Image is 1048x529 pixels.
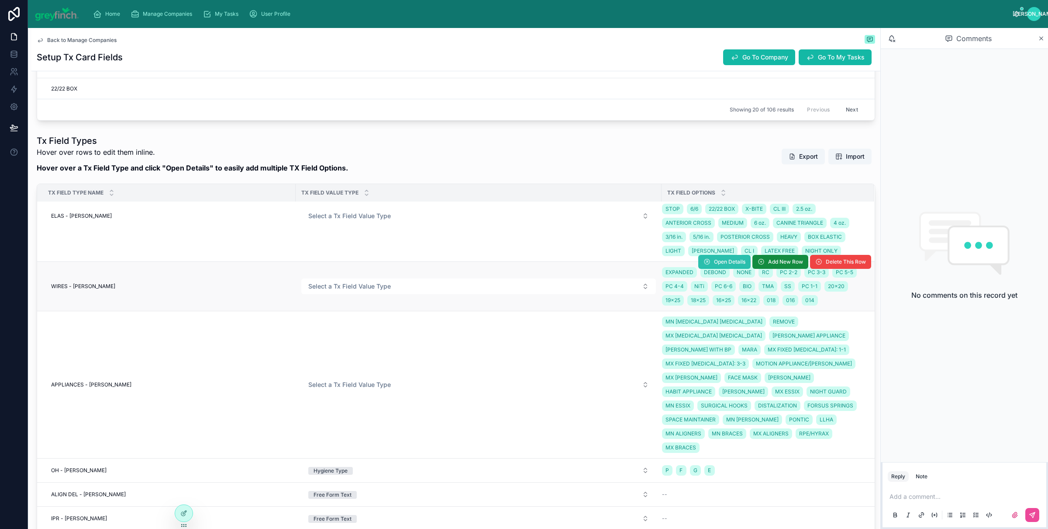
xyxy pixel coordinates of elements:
[662,414,719,425] a: SPACE MAINTAINER
[692,247,734,254] span: [PERSON_NAME]
[301,463,656,478] button: Select Button
[750,428,792,439] a: MX ALIGNERS
[781,281,795,292] a: SS
[665,269,693,276] span: EXPANDED
[888,471,909,482] button: Reply
[840,103,864,117] button: Next
[662,265,863,307] a: EXPANDEDDEBONDNONERCPC 2-2PC 3-3PC 5-5PC 4-4NiTiPC 6-6BIOTMASSPC 1-120x2019x2518x2516x2516x220180...
[665,205,680,212] span: STOP
[697,400,751,411] a: SURGICAL HOOKS
[767,297,776,304] span: 018
[708,467,711,474] span: E
[694,283,704,290] span: NiTi
[665,374,717,381] span: MX [PERSON_NAME]
[301,189,359,196] span: Tx Field Value Type
[830,218,849,228] a: 4 oz.
[301,462,656,479] a: Select Button
[37,135,348,147] h1: Tx Field Types
[665,233,683,240] span: 3/16 in.
[758,402,797,409] span: DISTALIZATION
[689,232,714,242] a: 5/16 in.
[665,360,745,367] span: MX FIXED [MEDICAL_DATA]: 3-3
[742,204,766,214] a: X-BITE
[301,208,656,224] a: Select Button
[828,149,872,164] button: Import
[105,10,120,17] span: Home
[37,51,123,63] h1: Setup Tx Card Fields
[48,209,290,223] a: ELAS - [PERSON_NAME]
[738,345,761,355] a: MARA
[715,283,732,290] span: PC 6-6
[308,282,391,291] span: Select a Tx Field Value Type
[789,416,809,423] span: PONTIC
[802,283,817,290] span: PC 1-1
[48,512,290,526] a: IPR - [PERSON_NAME]
[826,258,866,265] span: Delete This Row
[665,332,762,339] span: MX [MEDICAL_DATA] [MEDICAL_DATA]
[752,358,855,369] a: MOTION APPLIANCE/[PERSON_NAME]
[796,205,812,212] span: 2.5 oz.
[718,218,747,228] a: MEDIUM
[770,204,789,214] a: CL III
[215,10,238,17] span: My Tasks
[709,205,735,212] span: 22/22 BOX
[662,372,721,383] a: MX [PERSON_NAME]
[662,386,715,397] a: HABIT APPLIANCE
[200,6,245,22] a: My Tasks
[308,212,391,220] span: Select a Tx Field Value Type
[665,346,731,353] span: [PERSON_NAME] WITH BP
[711,281,736,292] a: PC 6-6
[51,283,115,290] span: WIRES - [PERSON_NAME]
[37,147,348,157] p: Hover over rows to edit them inline.
[301,377,656,393] button: Select Button
[713,295,734,306] a: 16x25
[796,428,832,439] a: RPE/HYRAX
[798,281,821,292] a: PC 1-1
[667,189,715,196] span: Tx Field Options
[48,378,290,392] a: APPLIANCES - [PERSON_NAME]
[807,402,853,409] span: FORSUS SPRINGS
[708,428,746,439] a: MN BRACES
[743,283,752,290] span: BIO
[662,428,705,439] a: MN ALIGNERS
[816,414,837,425] a: LLHA
[662,204,683,214] a: STOP
[912,471,931,482] button: Note
[846,152,865,161] span: Import
[802,295,818,306] a: 014
[691,297,706,304] span: 18x25
[665,297,680,304] span: 19x25
[804,232,845,242] a: BOX ELASTIC
[51,212,112,219] span: ELAS - [PERSON_NAME]
[724,372,761,383] a: FACE MASK
[712,430,743,437] span: MN BRACES
[799,49,872,65] button: Go To My Tasks
[762,283,774,290] span: TMA
[824,281,848,292] a: 20x20
[751,218,769,228] a: 6 oz.
[745,205,763,212] span: X-BITE
[726,416,779,423] span: MN [PERSON_NAME]
[807,386,850,397] a: NIGHT GUARD
[693,233,710,240] span: 5/16 in.
[301,278,656,294] button: Select Button
[662,345,735,355] a: [PERSON_NAME] WITH BP
[722,219,744,226] span: MEDIUM
[301,376,656,393] a: Select Button
[764,345,849,355] a: MX FIXED [MEDICAL_DATA]: 1-1
[742,346,757,353] span: MARA
[783,295,798,306] a: 016
[780,233,797,240] span: HEAVY
[717,232,773,242] a: POSTERIOR CROSS
[662,400,694,411] a: MN ESSIX
[741,297,756,304] span: 16x22
[261,10,290,17] span: User Profile
[956,33,992,44] span: Comments
[665,388,712,395] span: HABIT APPLIANCE
[301,278,656,295] a: Select Button
[676,465,686,476] a: F
[662,442,700,453] a: MX BRACES
[128,6,198,22] a: Manage Companies
[301,487,656,502] button: Select Button
[723,49,795,65] button: Go To Company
